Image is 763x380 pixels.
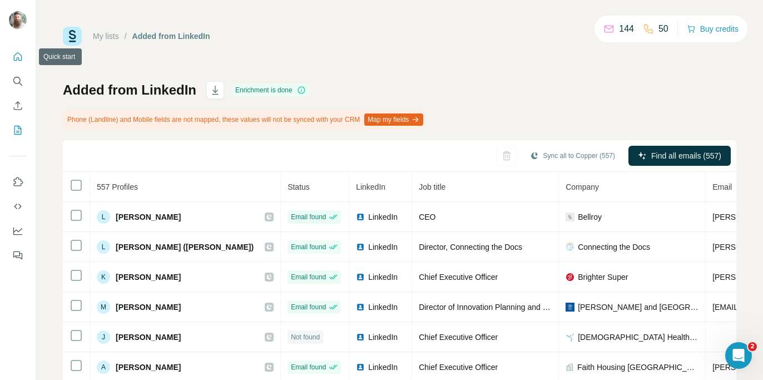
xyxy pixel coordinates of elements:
img: LinkedIn logo [356,333,365,342]
span: Bellroy [578,211,602,223]
div: L [97,240,110,254]
span: CEO [419,213,435,221]
img: LinkedIn logo [356,213,365,221]
img: company-logo [566,273,574,282]
button: Sync all to Copper (557) [522,147,623,164]
img: company-logo [566,213,574,221]
span: Faith Housing [GEOGRAPHIC_DATA] [577,362,698,373]
p: 50 [658,22,668,36]
img: Avatar [9,11,27,29]
iframe: Intercom live chat [725,342,752,369]
span: Chief Executive Officer [419,363,498,372]
button: Dashboard [9,221,27,241]
span: LinkedIn [368,362,398,373]
span: [PERSON_NAME] and [GEOGRAPHIC_DATA] and Health Service [578,302,698,313]
span: Director of Innovation Planning and Program Delivery [419,303,603,312]
button: Buy credits [687,21,739,37]
span: Email found [291,212,326,222]
span: LinkedIn [368,211,398,223]
span: [PERSON_NAME] [116,362,181,373]
span: Chief Executive Officer [419,333,498,342]
button: Use Surfe on LinkedIn [9,172,27,192]
span: Connecting the Docs [578,241,650,253]
img: LinkedIn logo [356,273,365,282]
img: Surfe Logo [63,27,82,46]
button: Enrich CSV [9,96,27,116]
img: company-logo [566,303,574,312]
button: Search [9,71,27,91]
span: Status [288,182,310,191]
span: Not found [291,332,320,342]
button: My lists [9,120,27,140]
div: Phone (Landline) and Mobile fields are not mapped, these values will not be synced with your CRM [63,110,425,129]
div: M [97,300,110,314]
span: LinkedIn [368,332,398,343]
div: L [97,210,110,224]
span: [PERSON_NAME] [116,302,181,313]
div: K [97,270,110,284]
h1: Added from LinkedIn [63,81,196,99]
li: / [125,31,127,42]
span: [PERSON_NAME] [116,211,181,223]
span: [DEMOGRAPHIC_DATA] Healthcare [578,332,698,343]
span: Email found [291,302,326,312]
div: Enrichment is done [232,83,309,97]
div: A [97,361,110,374]
span: Email found [291,272,326,282]
img: LinkedIn logo [356,243,365,251]
span: Email [712,182,732,191]
span: 557 Profiles [97,182,138,191]
span: [PERSON_NAME] [116,272,181,283]
div: Added from LinkedIn [132,31,210,42]
span: Find all emails (557) [651,150,721,161]
span: LinkedIn [368,272,398,283]
button: Find all emails (557) [628,146,731,166]
img: LinkedIn logo [356,303,365,312]
span: Email found [291,362,326,372]
span: LinkedIn [356,182,385,191]
span: Company [566,182,599,191]
div: J [97,330,110,344]
span: [PERSON_NAME] ([PERSON_NAME]) [116,241,254,253]
img: company-logo [566,333,574,342]
span: Director, Connecting the Docs [419,243,522,251]
button: Quick start [9,47,27,67]
button: Feedback [9,245,27,265]
span: Email found [291,242,326,252]
span: LinkedIn [368,241,398,253]
span: Brighter Super [578,272,628,283]
span: Job title [419,182,445,191]
span: LinkedIn [368,302,398,313]
button: Map my fields [364,113,423,126]
button: Use Surfe API [9,196,27,216]
p: 144 [619,22,634,36]
span: 2 [748,342,757,351]
span: Chief Executive Officer [419,273,498,282]
span: [PERSON_NAME] [116,332,181,343]
img: LinkedIn logo [356,363,365,372]
a: My lists [93,32,119,41]
img: company-logo [566,242,574,251]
